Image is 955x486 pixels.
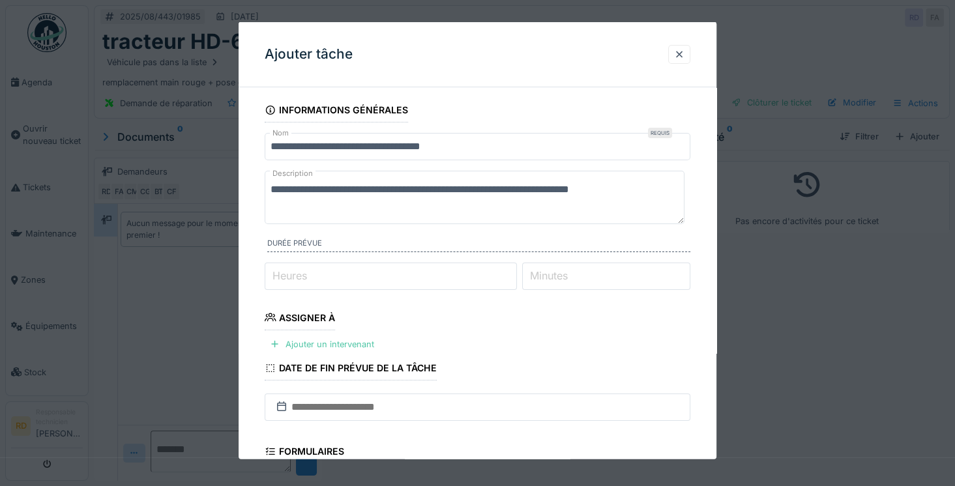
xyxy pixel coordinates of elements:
div: Date de fin prévue de la tâche [265,358,437,380]
h3: Ajouter tâche [265,46,353,63]
label: Description [270,165,316,182]
div: Ajouter un intervenant [265,335,379,352]
label: Heures [270,267,310,283]
div: Assigner à [265,307,335,330]
div: Informations générales [265,100,408,122]
label: Nom [270,128,291,139]
label: Durée prévue [267,237,690,251]
div: Formulaires [265,442,344,464]
label: Minutes [527,267,570,283]
div: Requis [648,128,672,138]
